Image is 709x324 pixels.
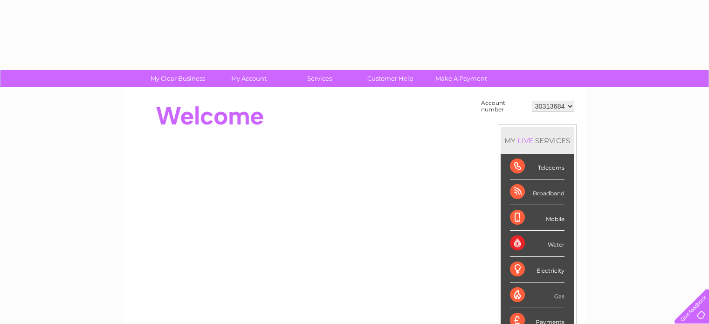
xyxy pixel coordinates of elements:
div: Broadband [510,179,564,205]
div: Telecoms [510,154,564,179]
div: Electricity [510,257,564,283]
td: Account number [479,97,530,115]
a: Make A Payment [423,70,500,87]
a: My Clear Business [139,70,216,87]
a: Customer Help [352,70,429,87]
div: Mobile [510,205,564,231]
div: Water [510,231,564,256]
div: LIVE [516,136,535,145]
div: Gas [510,283,564,308]
div: MY SERVICES [501,127,574,154]
a: Services [281,70,358,87]
a: My Account [210,70,287,87]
